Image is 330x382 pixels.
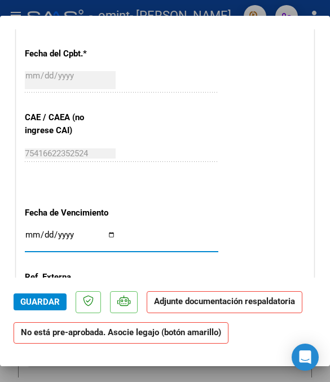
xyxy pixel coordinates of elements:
strong: Adjunte documentación respaldatoria [154,296,295,306]
p: Fecha de Vencimiento [25,207,110,219]
strong: No está pre-aprobada. Asocie legajo (botón amarillo) [14,322,228,344]
span: Guardar [20,297,60,307]
button: Guardar [14,293,67,310]
p: Fecha del Cpbt. [25,47,110,60]
p: CAE / CAEA (no ingrese CAI) [25,111,110,137]
div: Open Intercom Messenger [292,344,319,371]
p: Ref. Externa [25,271,110,284]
